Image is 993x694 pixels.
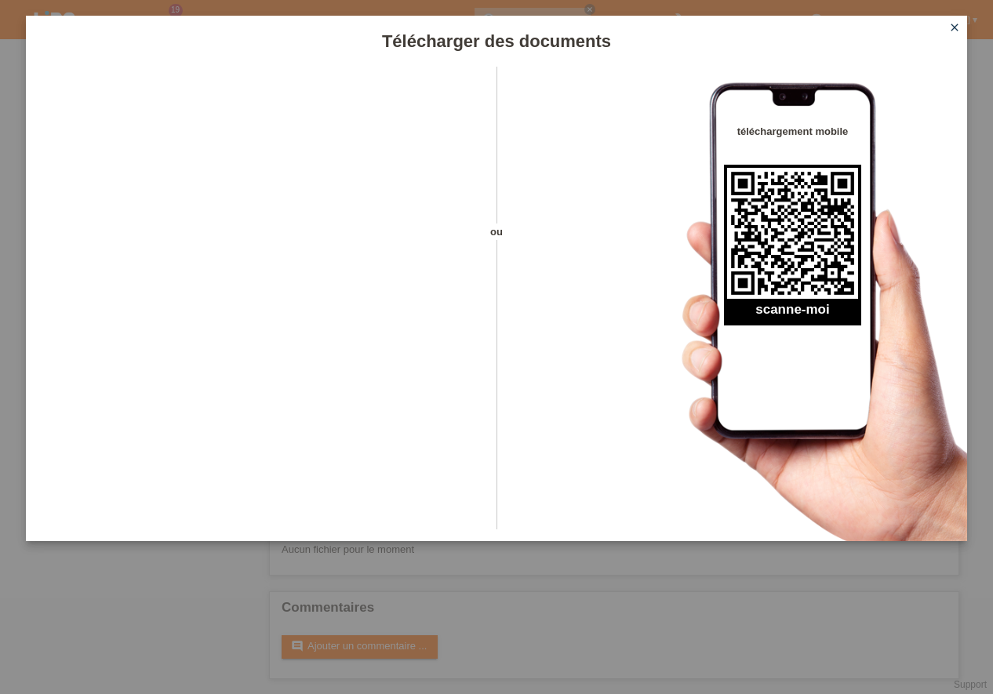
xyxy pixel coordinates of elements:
h4: téléchargement mobile [724,125,861,137]
i: close [948,21,961,34]
iframe: Upload [49,106,469,498]
span: ou [469,223,524,240]
a: close [944,20,965,38]
h2: scanne-moi [724,302,861,325]
h1: Télécharger des documents [26,31,967,51]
